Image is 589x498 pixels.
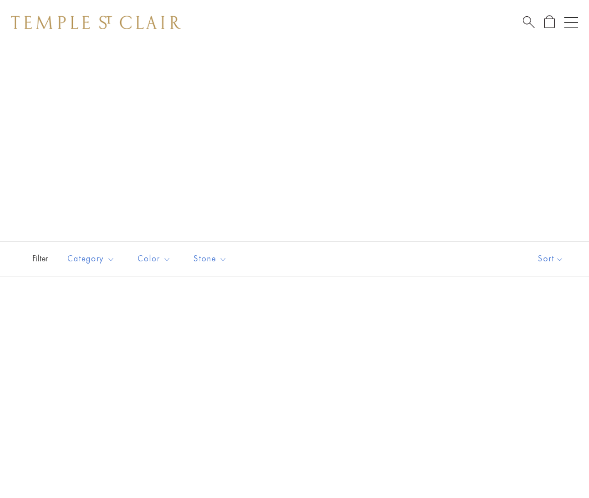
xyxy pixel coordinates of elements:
[59,246,123,271] button: Category
[185,246,236,271] button: Stone
[11,16,181,29] img: Temple St. Clair
[544,15,555,29] a: Open Shopping Bag
[564,16,578,29] button: Open navigation
[188,252,236,266] span: Stone
[132,252,180,266] span: Color
[523,15,535,29] a: Search
[513,242,589,276] button: Show sort by
[129,246,180,271] button: Color
[62,252,123,266] span: Category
